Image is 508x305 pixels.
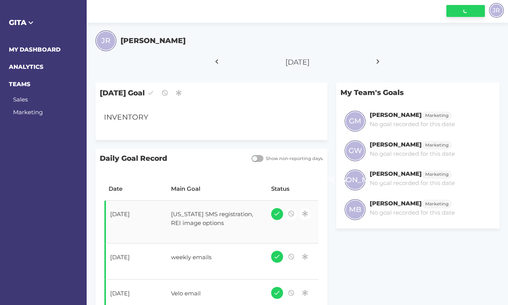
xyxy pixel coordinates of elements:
[370,141,422,148] h6: [PERSON_NAME]
[425,171,449,178] span: Marketing
[370,170,422,177] h6: [PERSON_NAME]
[349,145,362,156] span: GW
[167,248,258,268] div: weekly emails
[96,83,328,103] span: [DATE] Goal
[13,108,43,116] a: Marketing
[370,179,455,188] p: No goal recorded for this date
[121,35,186,46] h5: [PERSON_NAME]
[370,120,455,129] p: No goal recorded for this date
[104,243,167,280] td: [DATE]
[13,96,28,103] a: Sales
[489,3,504,18] div: JR
[171,185,262,193] div: Main Goal
[425,112,449,119] span: Marketing
[9,46,60,53] a: MY DASHBOARD
[370,150,455,158] p: No goal recorded for this date
[271,185,314,193] div: Status
[101,35,111,46] span: JR
[285,58,310,67] span: [DATE]
[493,6,500,15] span: JR
[425,201,449,207] span: Marketing
[167,206,258,232] div: [US_STATE] SMS registration, REI image options
[370,208,455,217] p: No goal recorded for this date
[9,80,78,89] h6: TEAMS
[167,285,258,304] div: Velo email
[9,63,44,70] a: ANALYTICS
[370,200,422,207] h6: [PERSON_NAME]
[422,170,452,177] a: Marketing
[425,142,449,148] span: Marketing
[9,17,78,28] h5: GITA
[422,111,452,118] a: Marketing
[100,108,305,127] div: INVENTORY
[323,175,387,185] span: [PERSON_NAME]
[263,155,323,162] span: Show non-reporting days.
[336,83,500,102] p: My Team's Goals
[370,111,422,118] h6: [PERSON_NAME]
[349,116,361,127] span: GM
[349,204,361,215] span: MB
[422,141,452,148] a: Marketing
[422,200,452,207] a: Marketing
[96,149,247,168] span: Daily Goal Record
[104,201,167,244] td: [DATE]
[109,185,163,193] div: Date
